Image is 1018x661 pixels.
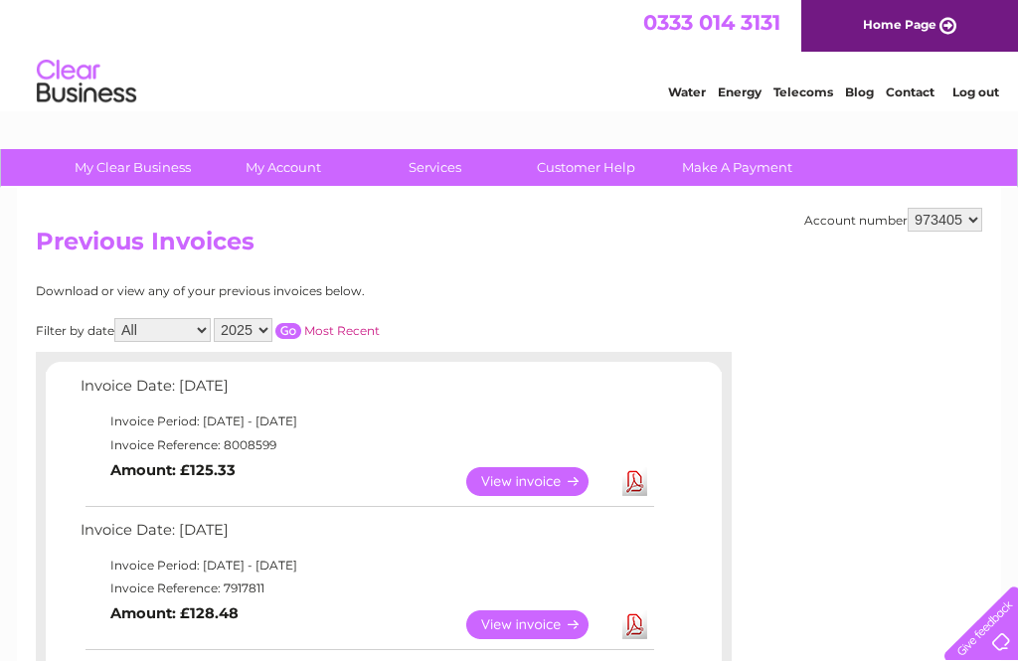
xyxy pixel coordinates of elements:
[773,84,833,99] a: Telecoms
[36,228,982,265] h2: Previous Invoices
[304,323,380,338] a: Most Recent
[36,52,137,112] img: logo.png
[76,373,657,410] td: Invoice Date: [DATE]
[952,84,999,99] a: Log out
[718,84,762,99] a: Energy
[845,84,874,99] a: Blog
[41,11,980,96] div: Clear Business is a trading name of Verastar Limited (registered in [GEOGRAPHIC_DATA] No. 3667643...
[110,604,239,622] b: Amount: £128.48
[76,410,657,433] td: Invoice Period: [DATE] - [DATE]
[622,610,647,639] a: Download
[655,149,819,186] a: Make A Payment
[886,84,934,99] a: Contact
[668,84,706,99] a: Water
[804,208,982,232] div: Account number
[466,467,612,496] a: View
[504,149,668,186] a: Customer Help
[51,149,215,186] a: My Clear Business
[202,149,366,186] a: My Account
[36,318,558,342] div: Filter by date
[36,284,558,298] div: Download or view any of your previous invoices below.
[76,517,657,554] td: Invoice Date: [DATE]
[76,554,657,578] td: Invoice Period: [DATE] - [DATE]
[76,577,657,600] td: Invoice Reference: 7917811
[353,149,517,186] a: Services
[76,433,657,457] td: Invoice Reference: 8008599
[110,461,236,479] b: Amount: £125.33
[643,10,780,35] a: 0333 014 3131
[622,467,647,496] a: Download
[466,610,612,639] a: View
